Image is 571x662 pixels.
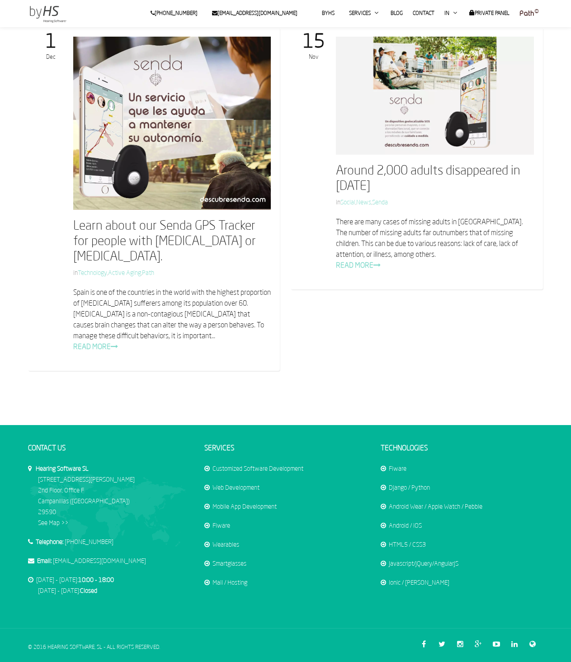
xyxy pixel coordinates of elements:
font: Customized Software Development [212,466,303,472]
font: Android Wear / Apple Watch / Pebble [389,504,482,510]
font: Email: [37,558,52,564]
font: Wearables [212,542,239,548]
img: Around 2,000 adults disappeared in 2016 [336,37,534,155]
font: HTML5 / CSS3 [389,542,426,548]
font: Fiware [212,523,230,529]
font: byHS [322,11,335,16]
a: Hearing Software SL [STREET_ADDRESS][PERSON_NAME]2nd Floor, Office F Campanillas ([GEOGRAPHIC_DAT... [38,466,135,526]
font: Fiware [389,466,406,472]
img: Learn about our Senda GPS Tracker for people with Alzheimer's or dementia. [73,37,271,210]
a: Path [142,270,154,276]
font: Campanillas ([GEOGRAPHIC_DATA]) [38,498,130,505]
a: Social [340,199,355,206]
font: Technologies [381,445,428,452]
font: [PHONE_NUMBER] [155,11,198,16]
font: Django / Python [389,485,430,491]
font: Services [349,11,371,16]
a: Telephone: [PHONE_NUMBER] [38,539,113,545]
font: Dec [46,54,56,60]
font: in [444,11,449,16]
font: in [336,199,340,206]
a: Around 2,000 adults disappeared in [DATE] [336,165,520,193]
font: , [141,270,142,276]
font: 29590 [38,509,56,515]
a: read more [73,344,118,351]
font: Contact [413,11,434,16]
a: Learn about our Senda GPS Tracker for people with [MEDICAL_DATA] or [MEDICAL_DATA]. [73,220,256,264]
font: Mobile App Development [212,504,277,510]
font: in [73,270,78,276]
font: , [107,270,108,276]
font: 10:00 - 18:00 [78,577,114,583]
font: © [534,8,539,15]
font: [STREET_ADDRESS][PERSON_NAME] [38,477,135,483]
font: [EMAIL_ADDRESS][DOMAIN_NAME] [217,11,297,16]
font: Mail / Hosting [212,580,247,586]
a: Technology [78,270,107,276]
a: Active Aging [108,270,141,276]
font: 2nd Floor, Office F [38,487,84,494]
font: There are many cases of missing adults in [GEOGRAPHIC_DATA]. The number of missing adults far out... [336,219,523,259]
font: Spain is one of the countries in the world with the highest proportion of [MEDICAL_DATA] sufferer... [73,289,271,340]
a: Email: [EMAIL_ADDRESS][DOMAIN_NAME] [38,558,146,564]
font: read more [73,344,111,351]
font: , [371,199,372,206]
font: [DATE] - [DATE]: [38,588,80,594]
font: Path [519,9,534,18]
font: See Map >> [38,520,68,526]
font: Android / iOS [389,523,422,529]
font: [PHONE_NUMBER] [65,539,113,545]
font: [DATE] - [DATE]: [36,577,78,583]
font: Ionic / [PERSON_NAME] [389,580,449,586]
font: Private Panel [475,11,510,16]
font: Closed [80,588,97,594]
font: Smartglasses [212,561,246,567]
font: Contact us [28,445,66,452]
a: Senda [372,199,388,206]
font: © 2016 Hearing Software, SL - All rights reserved. [28,645,160,650]
a: Fiware [391,466,406,472]
font: [EMAIL_ADDRESS][DOMAIN_NAME] [53,558,146,564]
font: read more [336,262,373,270]
font: , [355,199,356,206]
font: 15 [303,33,325,52]
font: Javascript/jQuery/AngularJS [389,561,458,567]
font: 1 [46,33,57,52]
font: Nov [309,54,318,60]
font: Telephone: [36,539,63,545]
a: read more [336,262,381,270]
font: Web Development [212,485,260,491]
a: Fiware [214,523,230,529]
li: Sitemap [525,638,543,656]
font: Services [204,445,234,452]
font: Hearing Software SL [36,466,89,472]
a: News [356,199,371,206]
font: Blog [391,11,403,16]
